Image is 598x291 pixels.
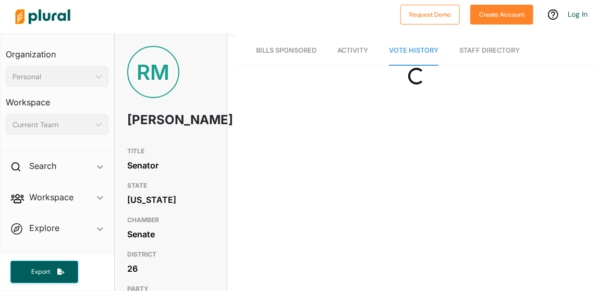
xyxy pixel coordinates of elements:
[337,36,368,66] a: Activity
[568,9,588,19] a: Log In
[10,261,78,283] button: Export
[127,157,214,173] div: Senator
[459,36,520,66] a: Staff Directory
[127,192,214,208] div: [US_STATE]
[400,5,460,25] button: Request Demo
[13,71,91,82] div: Personal
[127,226,214,242] div: Senate
[6,39,108,62] h3: Organization
[470,5,533,25] button: Create Account
[400,8,460,19] a: Request Demo
[337,46,368,54] span: Activity
[389,46,438,54] span: Vote History
[389,36,438,66] a: Vote History
[127,248,214,261] h3: DISTRICT
[127,145,214,157] h3: TITLE
[6,87,108,110] h3: Workspace
[127,261,214,276] div: 26
[470,8,533,19] a: Create Account
[127,214,214,226] h3: CHAMBER
[127,46,179,98] div: RM
[13,119,91,130] div: Current Team
[24,268,57,276] span: Export
[127,179,214,192] h3: STATE
[29,160,56,172] h2: Search
[256,46,316,54] span: Bills Sponsored
[256,36,316,66] a: Bills Sponsored
[127,104,179,136] h1: [PERSON_NAME]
